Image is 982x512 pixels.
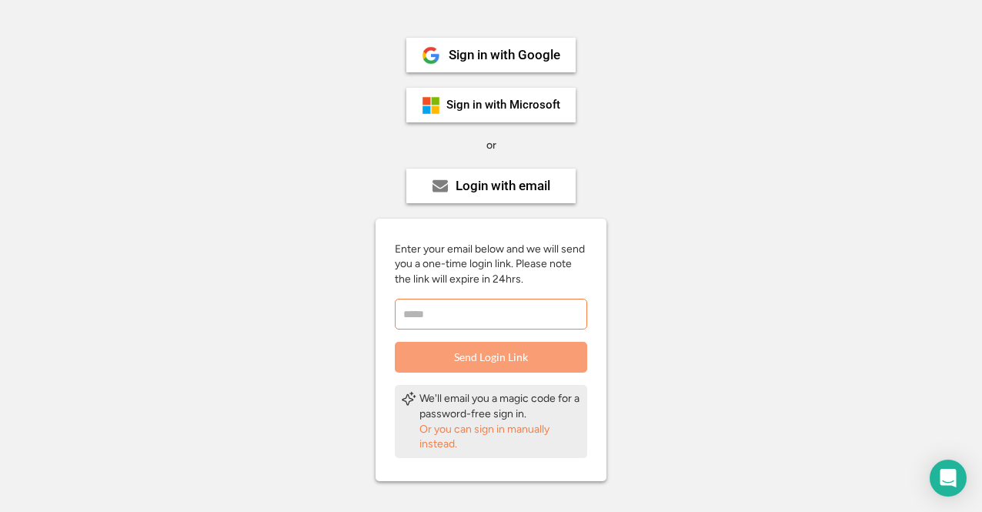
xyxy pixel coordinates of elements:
img: ms-symbollockup_mssymbol_19.png [422,96,440,115]
div: Sign in with Google [449,49,560,62]
div: Sign in with Microsoft [446,99,560,111]
button: Send Login Link [395,342,587,373]
div: Open Intercom Messenger [930,460,967,497]
div: We'll email you a magic code for a password-free sign in. [419,391,581,421]
div: Or you can sign in manually instead. [419,422,581,452]
div: or [486,138,496,153]
div: Login with email [456,179,550,192]
div: Enter your email below and we will send you a one-time login link. Please note the link will expi... [395,242,587,287]
img: 1024px-Google__G__Logo.svg.png [422,46,440,65]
